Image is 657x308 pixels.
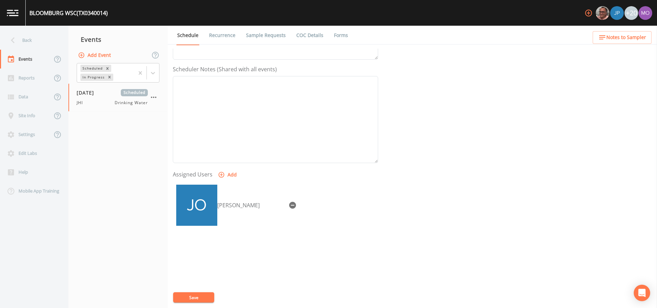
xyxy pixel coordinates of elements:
[104,65,111,72] div: Remove Scheduled
[217,201,286,209] div: [PERSON_NAME]
[610,6,624,20] img: 41241ef155101aa6d92a04480b0d0000
[176,185,217,226] img: f72f2d03a6d95d3977519a4d0d97024f
[295,26,324,45] a: COC Details
[596,6,609,20] img: e2d790fa78825a4bb76dcb6ab311d44c
[29,9,108,17] div: BLOOMBURG WSC (TX0340014)
[80,65,104,72] div: Scheduled
[115,100,148,106] span: Drinking Water
[68,31,168,48] div: Events
[176,26,199,45] a: Schedule
[80,74,106,81] div: In Progress
[173,292,214,303] button: Save
[634,285,650,301] div: Open Intercom Messenger
[639,6,652,20] img: 4e251478aba98ce068fb7eae8f78b90c
[7,10,18,16] img: logo
[77,100,87,106] span: JHI
[208,26,236,45] a: Recurrence
[624,6,638,20] div: +20
[121,89,148,96] span: Scheduled
[610,6,624,20] div: Joshua gere Paul
[593,31,652,44] button: Notes to Sampler
[77,89,99,96] span: [DATE]
[68,84,168,112] a: [DATE]ScheduledJHIDrinking Water
[606,33,646,42] span: Notes to Sampler
[245,26,287,45] a: Sample Requests
[106,74,113,81] div: Remove In Progress
[173,65,277,73] label: Scheduler Notes (Shared with all events)
[217,169,240,181] button: Add
[333,26,349,45] a: Forms
[595,6,610,20] div: Mike Franklin
[77,49,114,62] button: Add Event
[173,170,212,178] label: Assigned Users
